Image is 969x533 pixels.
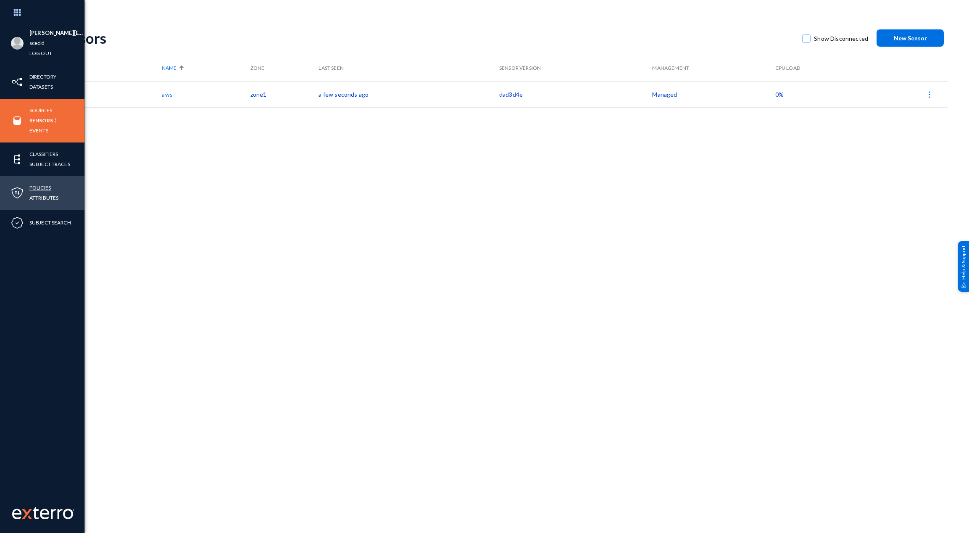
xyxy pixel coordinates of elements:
img: icon-elements.svg [11,153,24,166]
div: Name [162,64,246,72]
a: Directory [29,72,56,82]
a: Subject Traces [29,159,70,169]
div: Sensors [55,29,794,47]
img: icon-sources.svg [11,114,24,127]
a: Subject Search [29,218,71,227]
img: help_support.svg [961,282,966,288]
a: Datasets [29,82,53,92]
img: app launcher [5,3,30,21]
a: scedd [29,38,45,48]
th: Management [652,55,775,81]
a: Attributes [29,193,58,203]
td: a few seconds ago [319,81,499,107]
a: Sensors [29,116,53,125]
img: blank-profile-picture.png [11,37,24,50]
li: [PERSON_NAME][EMAIL_ADDRESS][PERSON_NAME][DOMAIN_NAME] [29,28,84,38]
td: zone1 [250,81,319,107]
div: Help & Support [958,241,969,292]
img: exterro-work-mark.svg [12,507,74,519]
a: Sources [29,106,52,115]
button: New Sensor [877,29,944,47]
a: Policies [29,183,51,193]
th: Zone [250,55,319,81]
span: Name [162,64,176,72]
td: Managed [652,81,775,107]
th: Sensor Version [499,55,652,81]
span: Show Disconnected [814,32,868,45]
img: icon-policies.svg [11,187,24,199]
th: CPU Load [775,55,858,81]
img: icon-more.svg [925,90,934,99]
th: Last Seen [319,55,499,81]
img: icon-compliance.svg [11,216,24,229]
img: icon-inventory.svg [11,76,24,88]
img: exterro-logo.svg [22,509,32,519]
a: aws [162,91,172,98]
td: dad3d4e [499,81,652,107]
th: Status [55,55,162,81]
span: 0% [775,91,784,98]
span: New Sensor [894,34,927,42]
a: Classifiers [29,149,58,159]
a: Events [29,126,48,135]
a: Log out [29,48,52,58]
